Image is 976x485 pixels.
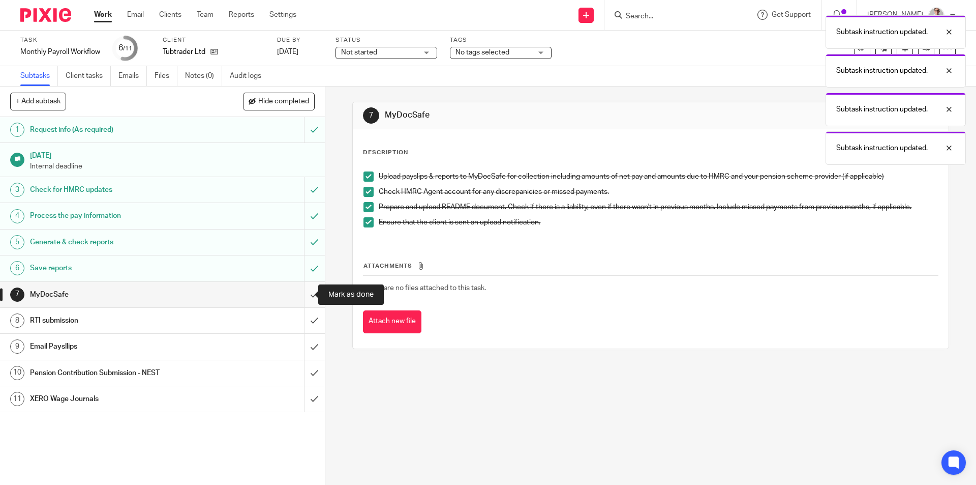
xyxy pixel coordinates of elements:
label: Client [163,36,264,44]
a: Reports [229,10,254,20]
p: Upload payslips & reports to MyDocSafe for collection including amounts of net pay and amounts du... [379,172,937,182]
a: Team [197,10,213,20]
p: Check HMRC Agent account for any discrepanicies or missed payments. [379,187,937,197]
div: 6 [118,42,132,54]
p: Subtask instruction updated. [836,143,928,153]
span: [DATE] [277,48,298,55]
h1: [DATE] [30,148,315,161]
div: 4 [10,209,24,223]
h1: Check for HMRC updates [30,182,206,197]
h1: Save reports [30,261,206,276]
h1: MyDocSafe [385,110,673,121]
div: 6 [10,261,24,275]
span: Attachments [363,263,412,269]
button: + Add subtask [10,93,66,110]
img: Pixie [20,8,71,22]
img: IMG_9924.jpg [928,7,944,23]
label: Task [20,36,100,44]
a: Settings [269,10,296,20]
span: Not started [341,49,377,56]
p: Description [363,149,408,157]
p: Prepare and upload README document. Check if there is a liability, even if there wasn't in previo... [379,202,937,212]
label: Tags [450,36,552,44]
div: 1 [10,123,24,137]
h1: Generate & check reports [30,235,206,250]
span: No tags selected [455,49,509,56]
span: There are no files attached to this task. [363,284,486,292]
a: Emails [118,66,147,86]
label: Due by [277,36,323,44]
div: 5 [10,235,24,249]
a: Subtasks [20,66,58,86]
p: Subtask instruction updated. [836,104,928,115]
a: Email [127,10,144,20]
p: Subtask instruction updated. [836,66,928,76]
h1: MyDocSafe [30,287,206,302]
h1: Process the pay information [30,208,206,223]
p: Internal deadline [30,161,315,172]
span: Hide completed [258,98,309,106]
label: Status [335,36,437,44]
div: 9 [10,339,24,354]
div: 3 [10,183,24,197]
a: Clients [159,10,181,20]
div: 7 [363,107,379,124]
p: Tubtrader Ltd [163,47,205,57]
h1: Email Paysllips [30,339,206,354]
div: 7 [10,288,24,302]
div: 8 [10,313,24,328]
p: Subtask instruction updated. [836,27,928,37]
a: Files [155,66,177,86]
div: 10 [10,366,24,380]
h1: XERO Wage Journals [30,391,206,407]
a: Work [94,10,112,20]
a: Client tasks [66,66,111,86]
button: Hide completed [243,93,315,110]
p: Ensure that the client is sent an upload notification. [379,217,937,227]
div: 11 [10,392,24,406]
h1: Request info (As required) [30,122,206,137]
h1: RTI submission [30,313,206,328]
small: /11 [123,46,132,51]
h1: Pension Contribution Submission - NEST [30,365,206,381]
div: Monthly Payroll Workflow [20,47,100,57]
a: Audit logs [230,66,269,86]
a: Notes (0) [185,66,222,86]
button: Attach new file [363,310,421,333]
